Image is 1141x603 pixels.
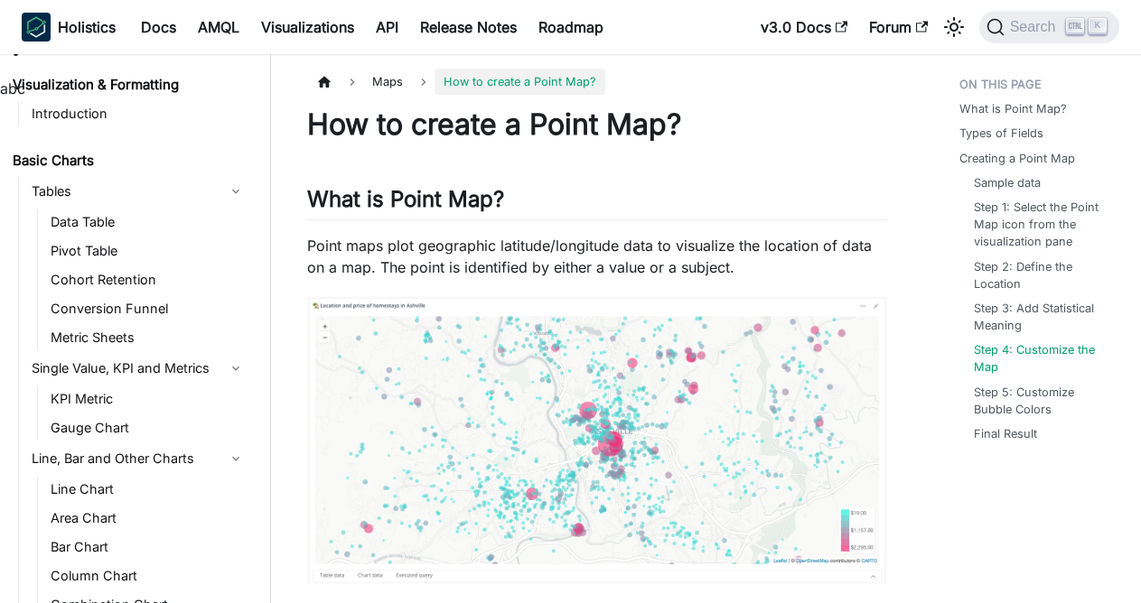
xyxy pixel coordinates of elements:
a: Metric Sheets [45,325,250,350]
a: Types of Fields [959,125,1043,142]
h2: What is Point Map? [307,186,887,220]
a: Pivot Table [45,238,250,264]
a: Docs [130,13,187,42]
h1: How to create a Point Map? [307,107,887,143]
a: Sample data [974,174,1041,191]
a: Release Notes [409,13,528,42]
a: Final Result [974,425,1037,442]
a: AMQL [187,13,250,42]
a: Cohort Retention [45,267,250,292]
img: Holistics [22,13,51,42]
a: Home page [307,69,341,95]
span: Search [1005,19,1067,35]
a: Data Table [45,209,250,235]
a: Line, Bar and Other Charts [26,444,250,473]
a: HolisticsHolistics [22,13,116,42]
a: Forum [858,13,939,42]
img: point-map-official [307,296,887,585]
a: Step 1: Select the Point Map icon from the visualization pane [974,199,1105,251]
b: Holistics [58,16,116,38]
p: Point maps plot geographic latitude/longitude data to visualize the location of data on a map. Th... [307,235,887,278]
a: Tables [26,177,250,206]
a: Bar Chart [45,534,250,560]
button: Search (Ctrl+K) [979,11,1119,43]
a: Basic Charts [7,148,250,173]
a: v3.0 Docs [750,13,858,42]
a: Roadmap [528,13,614,42]
a: What is Point Map? [959,100,1067,117]
a: Area Chart [45,506,250,531]
a: Conversion Funnel [45,296,250,321]
a: API [365,13,409,42]
a: Column Chart [45,563,250,589]
a: Step 4: Customize the Map [974,341,1105,376]
a: Creating a Point Map [959,150,1075,167]
nav: Breadcrumbs [307,69,887,95]
kbd: K [1089,18,1107,34]
span: Maps [363,69,412,95]
a: Single Value, KPI and Metrics [26,354,250,383]
a: Visualization & Formatting [7,72,250,97]
a: Step 5: Customize Bubble Colors [974,384,1105,418]
a: Step 2: Define the Location [974,258,1105,292]
a: Line Chart [45,477,250,502]
a: Visualizations [250,13,365,42]
a: Introduction [26,101,250,126]
button: Switch between dark and light mode (currently light mode) [940,13,968,42]
a: Gauge Chart [45,415,250,441]
a: KPI Metric [45,386,250,412]
span: How to create a Point Map? [435,69,605,95]
a: Step 3: Add Statistical Meaning [974,300,1105,334]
